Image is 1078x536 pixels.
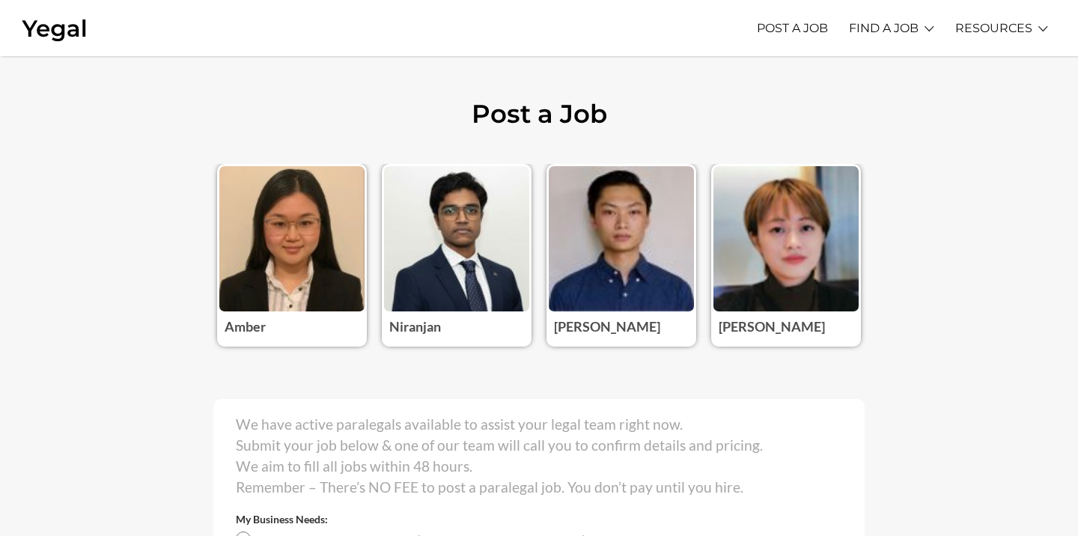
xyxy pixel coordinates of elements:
img: Photo [546,164,696,314]
h3: [PERSON_NAME] [719,307,853,338]
label: My Business Needs: [236,513,328,526]
a: POST A JOB [757,7,828,49]
img: Photo [217,164,367,314]
h3: Amber [225,307,359,338]
p: Submit your job below & one of our team will call you to confirm details and pricing. [236,435,842,456]
img: Photo [711,164,861,314]
p: We have active paralegals available to assist your legal team right now. [236,414,842,435]
a: RESOURCES [955,7,1032,49]
h3: [PERSON_NAME] [554,307,689,338]
a: FIND A JOB [849,7,919,49]
h3: Niranjan [389,307,524,338]
p: We aim to fill all jobs within 48 hours. [236,456,842,477]
p: Remember – There’s NO FEE to post a paralegal job. You don’t pay until you hire. [236,477,842,498]
h1: Post a Job [213,101,865,127]
img: Photo [382,164,532,314]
